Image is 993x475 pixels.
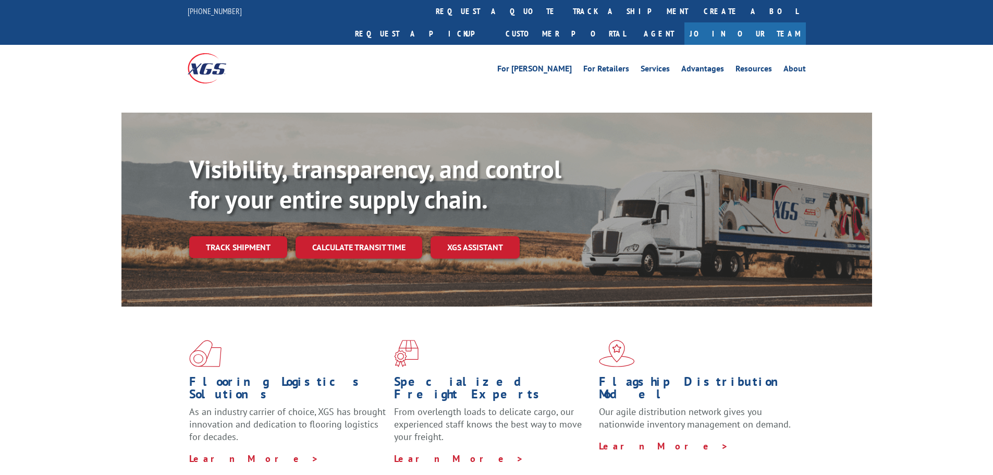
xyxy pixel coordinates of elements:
[681,65,724,76] a: Advantages
[394,340,419,367] img: xgs-icon-focused-on-flooring-red
[189,406,386,443] span: As an industry carrier of choice, XGS has brought innovation and dedication to flooring logistics...
[188,6,242,16] a: [PHONE_NUMBER]
[296,236,422,259] a: Calculate transit time
[189,153,561,215] b: Visibility, transparency, and control for your entire supply chain.
[641,65,670,76] a: Services
[599,440,729,452] a: Learn More >
[189,236,287,258] a: Track shipment
[599,340,635,367] img: xgs-icon-flagship-distribution-model-red
[599,406,791,430] span: Our agile distribution network gives you nationwide inventory management on demand.
[583,65,629,76] a: For Retailers
[599,375,796,406] h1: Flagship Distribution Model
[189,453,319,465] a: Learn More >
[783,65,806,76] a: About
[498,22,633,45] a: Customer Portal
[394,406,591,452] p: From overlength loads to delicate cargo, our experienced staff knows the best way to move your fr...
[633,22,684,45] a: Agent
[497,65,572,76] a: For [PERSON_NAME]
[394,453,524,465] a: Learn More >
[347,22,498,45] a: Request a pickup
[189,340,222,367] img: xgs-icon-total-supply-chain-intelligence-red
[431,236,520,259] a: XGS ASSISTANT
[735,65,772,76] a: Resources
[684,22,806,45] a: Join Our Team
[394,375,591,406] h1: Specialized Freight Experts
[189,375,386,406] h1: Flooring Logistics Solutions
